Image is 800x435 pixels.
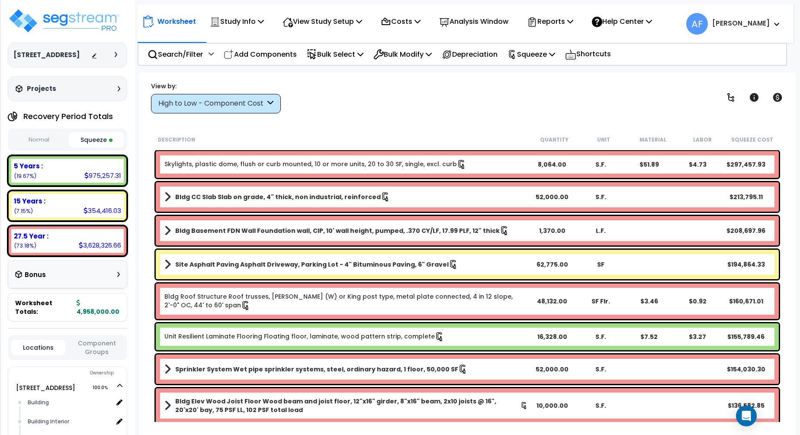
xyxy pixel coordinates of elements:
[307,48,363,60] p: Bulk Select
[11,340,65,355] button: Locations
[175,365,458,374] b: Sprinkler System Wet pipe sprinkler systems, steel, ordinary hazard, 1 floor, 50,000 SF
[25,271,46,279] h3: Bonus
[576,260,625,269] div: SF
[210,16,264,27] p: Study Info
[722,297,771,306] div: $160,671.01
[528,226,576,235] div: 1,370.00
[84,171,121,180] div: 975,257.31
[722,401,771,410] div: $136,582.85
[722,226,771,235] div: $208,697.96
[442,48,498,60] p: Depreciation
[15,299,73,316] span: Worksheet Totals:
[164,225,528,237] a: Assembly Title
[175,260,449,269] b: Site Asphalt Paving Asphalt Driveway, Parking Lot - 4" Bituminous Paving, 6" Gravel
[437,44,502,64] div: Depreciation
[576,160,625,169] div: S.F.
[528,160,576,169] div: 8,064.00
[373,48,432,60] p: Bulk Modify
[528,365,576,374] div: 52,000.00
[164,332,444,342] a: Individual Item
[148,48,203,60] p: Search/Filter
[14,242,36,249] small: 73.1812557482856%
[528,297,576,306] div: 48,132.00
[224,48,297,60] p: Add Components
[674,332,722,341] div: $3.27
[283,16,362,27] p: View Study Setup
[576,401,625,410] div: S.F.
[164,160,466,169] a: Individual Item
[439,16,508,27] p: Analysis Window
[27,84,56,93] h3: Projects
[693,136,712,143] small: Labor
[164,397,528,414] a: Assembly Title
[686,13,708,35] span: AF
[722,332,771,341] div: $155,789.46
[164,258,528,271] a: Assembly Title
[84,206,121,215] div: 354,416.03
[576,226,625,235] div: L.F.
[23,112,113,121] h4: Recovery Period Totals
[722,365,771,374] div: $154,030.30
[712,19,770,28] b: [PERSON_NAME]
[16,383,75,392] a: [STREET_ADDRESS] 100.0%
[14,232,48,241] b: 27.5 Year :
[565,48,611,61] p: Shortcuts
[508,48,555,60] p: Squeeze
[69,132,124,148] button: Squeeze
[175,193,381,201] b: Bldg CC Slab Slab on grade, 4" thick, non industrial, reinforced
[14,161,43,171] b: 5 Years :
[597,136,610,143] small: Unit
[576,332,625,341] div: S.F.
[625,297,673,306] div: $3.46
[164,363,528,375] a: Assembly Title
[560,44,616,65] div: Shortcuts
[219,44,302,64] div: Add Components
[26,416,113,427] div: Building Interior
[722,260,771,269] div: $194,864.33
[527,16,573,27] p: Reports
[625,332,673,341] div: $7.52
[164,292,528,310] a: Individual Item
[79,241,121,250] div: 3,628,326.66
[381,16,421,27] p: Costs
[736,406,757,426] div: Open Intercom Messenger
[540,136,569,143] small: Quantity
[151,82,281,90] div: View by:
[93,383,116,393] span: 100.0%
[528,332,576,341] div: 16,328.00
[722,193,771,201] div: $213,795.11
[158,136,195,143] small: Description
[8,8,120,34] img: logo_pro_r.png
[592,16,652,27] p: Help Center
[26,368,127,378] div: Ownership
[528,193,576,201] div: 52,000.00
[576,193,625,201] div: S.F.
[731,136,773,143] small: Squeeze Cost
[175,397,520,414] b: Bldg Elev Wood Joist Floor Wood beam and joist floor, 12"x16" girder, 8"x16" beam, 2x10 joists @ ...
[77,299,119,316] b: 4,958,000.00
[14,197,45,206] b: 15 Years :
[674,297,722,306] div: $0.92
[722,160,771,169] div: $297,457.93
[528,260,576,269] div: 62,775.00
[157,16,196,27] p: Worksheet
[158,99,265,109] div: High to Low - Component Cost
[175,226,500,235] b: Bldg Basement FDN Wall Foundation wall, CIP, 10' wall height, pumped, .370 CY/LF, 17.99 PLF, 12" ...
[625,160,673,169] div: $51.89
[528,401,576,410] div: 10,000.00
[576,297,625,306] div: SF Flr.
[674,160,722,169] div: $4.73
[576,365,625,374] div: S.F.
[639,136,666,143] small: Material
[14,207,33,215] small: 7.14836688180718%
[70,338,124,357] button: Component Groups
[164,191,528,203] a: Assembly Title
[11,132,67,148] button: Normal
[14,172,36,180] small: 19.67037736990722%
[26,397,113,408] div: Building
[13,51,80,59] h3: [STREET_ADDRESS]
